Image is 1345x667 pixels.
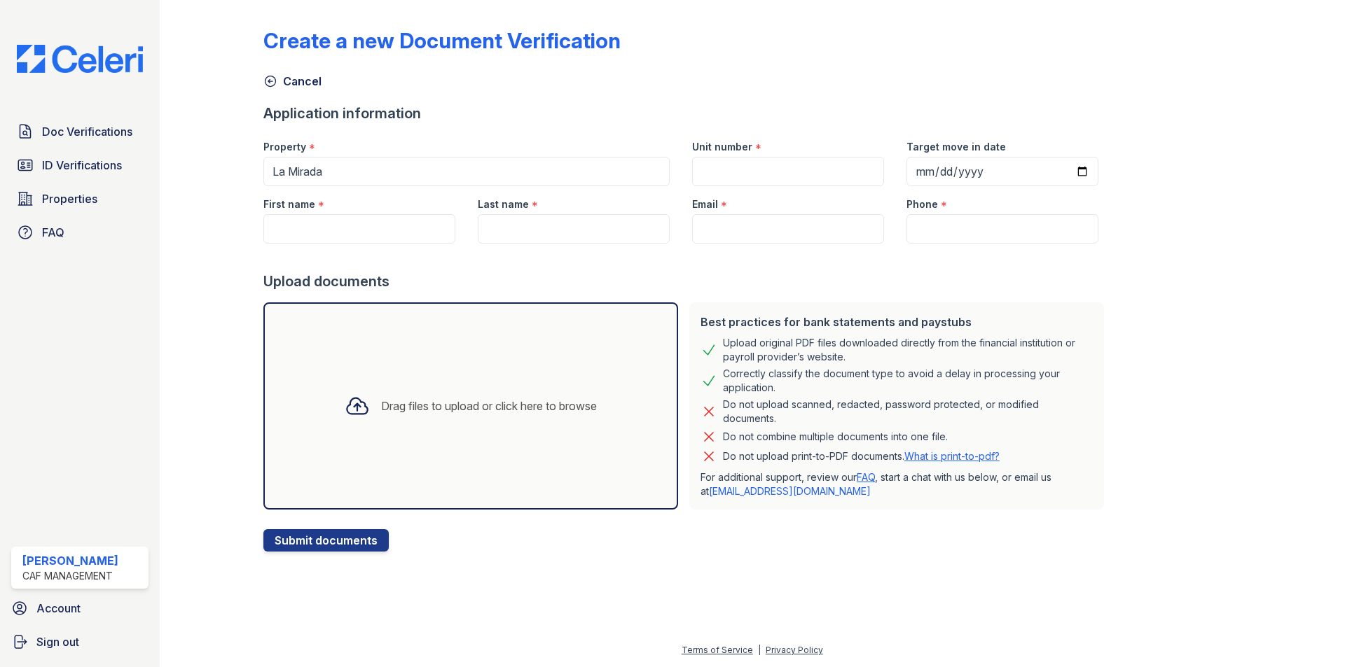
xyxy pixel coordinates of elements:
[723,336,1093,364] div: Upload original PDF files downloaded directly from the financial institution or payroll provider’...
[42,123,132,140] span: Doc Verifications
[42,224,64,241] span: FAQ
[22,552,118,569] div: [PERSON_NAME]
[904,450,1000,462] a: What is print-to-pdf?
[6,45,154,73] img: CE_Logo_Blue-a8612792a0a2168367f1c8372b55b34899dd931a85d93a1a3d3e32e68fde9ad4.png
[42,190,97,207] span: Properties
[263,140,306,154] label: Property
[22,569,118,583] div: CAF Management
[263,28,621,53] div: Create a new Document Verification
[263,104,1110,123] div: Application information
[42,157,122,174] span: ID Verifications
[263,272,1110,291] div: Upload documents
[723,428,948,445] div: Do not combine multiple documents into one file.
[11,185,149,213] a: Properties
[6,628,154,656] a: Sign out
[709,485,871,497] a: [EMAIL_ADDRESS][DOMAIN_NAME]
[723,367,1093,395] div: Correctly classify the document type to avoid a delay in processing your application.
[36,600,81,617] span: Account
[692,197,718,211] label: Email
[263,73,322,90] a: Cancel
[11,151,149,179] a: ID Verifications
[682,645,753,655] a: Terms of Service
[263,197,315,211] label: First name
[692,140,752,154] label: Unit number
[857,471,875,483] a: FAQ
[758,645,761,655] div: |
[11,218,149,246] a: FAQ
[478,197,529,211] label: Last name
[6,594,154,622] a: Account
[723,398,1093,426] div: Do not upload scanned, redacted, password protected, or modified documents.
[381,398,597,414] div: Drag files to upload or click here to browse
[36,633,79,650] span: Sign out
[906,140,1006,154] label: Target move in date
[723,449,1000,463] p: Do not upload print-to-PDF documents.
[11,118,149,146] a: Doc Verifications
[701,470,1093,498] p: For additional support, review our , start a chat with us below, or email us at
[701,314,1093,330] div: Best practices for bank statements and paystubs
[906,197,938,211] label: Phone
[263,529,389,552] button: Submit documents
[766,645,823,655] a: Privacy Policy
